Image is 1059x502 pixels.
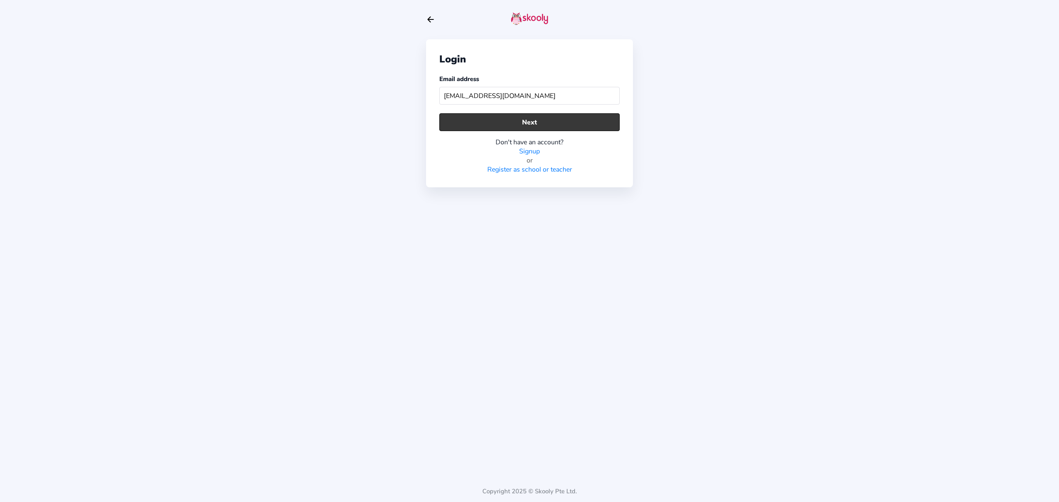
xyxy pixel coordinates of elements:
a: Signup [519,147,540,156]
div: Don't have an account? [439,138,620,147]
div: Login [439,53,620,66]
a: Register as school or teacher [487,165,572,174]
img: skooly-logo.png [511,12,548,25]
input: Your email address [439,87,620,105]
div: or [439,156,620,165]
button: Next [439,113,620,131]
button: arrow back outline [426,15,435,24]
label: Email address [439,75,479,83]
